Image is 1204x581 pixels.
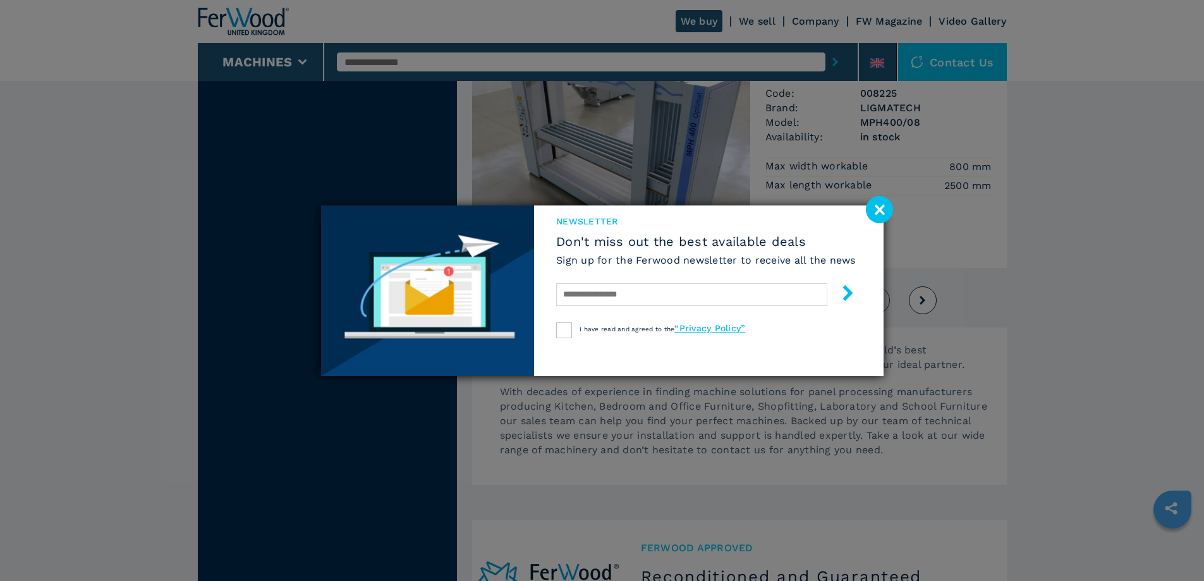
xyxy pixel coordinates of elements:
[556,215,856,228] span: newsletter
[674,323,745,333] a: “Privacy Policy”
[827,280,856,310] button: submit-button
[321,205,535,376] img: Newsletter image
[580,326,745,333] span: I have read and agreed to the
[556,234,856,249] span: Don't miss out the best available deals
[556,253,856,267] h6: Sign up for the Ferwood newsletter to receive all the news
